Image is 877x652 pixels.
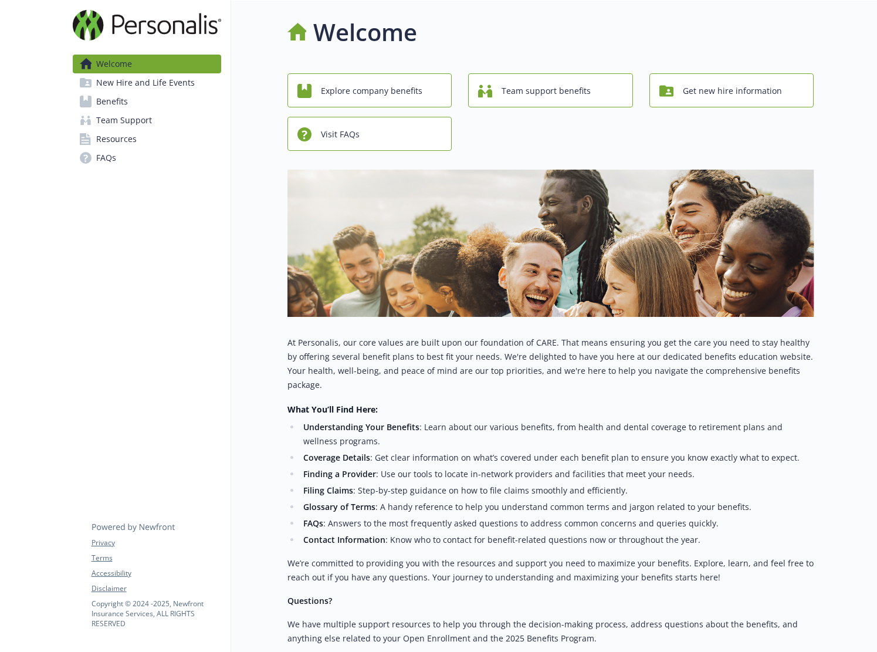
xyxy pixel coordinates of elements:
a: Benefits [73,92,221,111]
span: Visit FAQs [321,123,360,146]
li: : Step-by-step guidance on how to file claims smoothly and efficiently. [300,484,814,498]
li: : Learn about our various benefits, from health and dental coverage to retirement plans and welln... [300,420,814,448]
span: Team Support [96,111,152,130]
span: Resources [96,130,137,148]
strong: Coverage Details [303,452,370,463]
button: Visit FAQs [287,117,452,151]
strong: Glossary of Terms [303,501,375,512]
strong: Questions? [287,595,332,606]
p: Copyright © 2024 - 2025 , Newfront Insurance Services, ALL RIGHTS RESERVED [92,599,221,629]
a: Disclaimer [92,583,221,594]
li: : Get clear information on what’s covered under each benefit plan to ensure you know exactly what... [300,451,814,465]
strong: What You’ll Find Here: [287,404,378,415]
p: We have multiple support resources to help you through the decision-making process, address quest... [287,617,814,646]
a: Privacy [92,538,221,548]
button: Team support benefits [468,73,633,107]
span: Welcome [96,55,132,73]
strong: Understanding Your Benefits [303,421,419,433]
strong: Filing Claims [303,485,353,496]
li: : Answers to the most frequently asked questions to address common concerns and queries quickly. [300,516,814,531]
a: FAQs [73,148,221,167]
a: Terms [92,553,221,563]
li: : Use our tools to locate in-network providers and facilities that meet your needs. [300,467,814,481]
h1: Welcome [313,15,417,50]
li: : Know who to contact for benefit-related questions now or throughout the year. [300,533,814,547]
span: Get new hire information [683,80,782,102]
a: New Hire and Life Events [73,73,221,92]
span: Benefits [96,92,128,111]
strong: Contact Information [303,534,385,545]
p: At Personalis, our core values are built upon our foundation of CARE. That means ensuring you get... [287,336,814,392]
strong: Finding a Provider [303,468,376,479]
a: Team Support [73,111,221,130]
span: Explore company benefits [321,80,422,102]
span: Team support benefits [502,80,591,102]
img: overview page banner [287,170,814,317]
strong: FAQs [303,518,323,529]
span: FAQs [96,148,116,167]
a: Welcome [73,55,221,73]
button: Get new hire information [649,73,814,107]
span: New Hire and Life Events [96,73,195,92]
li: : A handy reference to help you understand common terms and jargon related to your benefits. [300,500,814,514]
a: Accessibility [92,568,221,579]
button: Explore company benefits [287,73,452,107]
a: Resources [73,130,221,148]
p: We’re committed to providing you with the resources and support you need to maximize your benefit... [287,556,814,585]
